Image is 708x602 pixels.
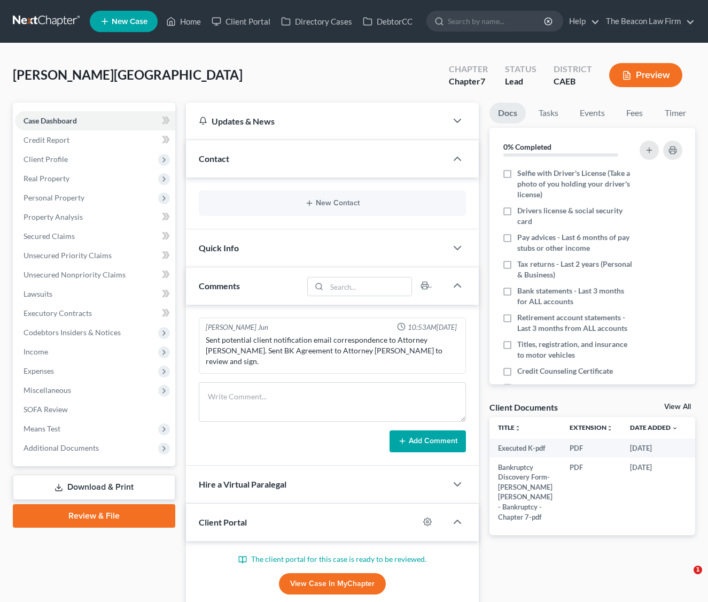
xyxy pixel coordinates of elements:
[199,479,286,489] span: Hire a Virtual Paralegal
[15,265,175,284] a: Unsecured Nonpriority Claims
[554,75,592,88] div: CAEB
[24,443,99,452] span: Additional Documents
[24,155,68,164] span: Client Profile
[489,103,526,124] a: Docs
[326,277,411,296] input: Search...
[206,12,276,31] a: Client Portal
[621,438,687,458] td: [DATE]
[112,18,147,26] span: New Case
[276,12,357,31] a: Directory Cases
[206,322,268,333] div: [PERSON_NAME] Jun
[24,308,92,318] span: Executory Contracts
[672,425,678,431] i: expand_more
[199,243,239,253] span: Quick Info
[206,335,458,367] div: Sent potential client notification email correspondence to Attorney [PERSON_NAME]. Sent BK Agreem...
[199,153,229,164] span: Contact
[498,423,521,431] a: Titleunfold_more
[489,458,561,527] td: Bankruptcy Discovery Form-[PERSON_NAME] [PERSON_NAME] - Bankruptcy - Chapter 7-pdf
[24,424,60,433] span: Means Test
[24,289,52,298] span: Lawsuits
[480,76,485,86] span: 7
[664,403,691,411] a: View All
[24,385,71,395] span: Miscellaneous
[24,231,75,241] span: Secured Claims
[449,63,488,75] div: Chapter
[15,284,175,304] a: Lawsuits
[530,103,567,124] a: Tasks
[24,366,54,375] span: Expenses
[199,281,240,291] span: Comments
[564,12,600,31] a: Help
[571,103,613,124] a: Events
[517,205,635,227] span: Drivers license & social security card
[694,566,702,574] span: 1
[517,259,635,280] span: Tax returns - Last 2 years (Personal & Business)
[15,246,175,265] a: Unsecured Priority Claims
[448,11,546,31] input: Search by name...
[15,111,175,130] a: Case Dashboard
[24,174,69,183] span: Real Property
[503,142,551,151] strong: 0% Completed
[505,75,536,88] div: Lead
[554,63,592,75] div: District
[672,566,697,591] iframe: Intercom live chat
[517,339,635,360] span: Titles, registration, and insurance to motor vehicles
[15,400,175,419] a: SOFA Review
[505,63,536,75] div: Status
[449,75,488,88] div: Chapter
[390,430,466,453] button: Add Comment
[24,405,68,414] span: SOFA Review
[621,458,687,527] td: [DATE]
[515,425,521,431] i: unfold_more
[199,115,433,127] div: Updates & News
[24,270,126,279] span: Unsecured Nonpriority Claims
[24,193,84,202] span: Personal Property
[618,103,652,124] a: Fees
[517,232,635,253] span: Pay advices - Last 6 months of pay stubs or other income
[630,423,678,431] a: Date Added expand_more
[13,475,175,500] a: Download & Print
[656,103,695,124] a: Timer
[357,12,418,31] a: DebtorCC
[24,116,77,125] span: Case Dashboard
[517,312,635,334] span: Retirement account statements - Last 3 months from ALL accounts
[15,130,175,150] a: Credit Report
[408,322,457,333] span: 10:53AM[DATE]
[517,382,635,403] span: Separation agreements or decrees of divorces
[161,12,206,31] a: Home
[279,573,386,595] a: View Case in MyChapter
[517,285,635,307] span: Bank statements - Last 3 months for ALL accounts
[489,438,561,458] td: Executed K-pdf
[601,12,695,31] a: The Beacon Law Firm
[24,347,48,356] span: Income
[207,199,457,207] button: New Contact
[15,227,175,246] a: Secured Claims
[489,402,558,413] div: Client Documents
[561,438,621,458] td: PDF
[24,251,112,260] span: Unsecured Priority Claims
[13,504,175,528] a: Review & File
[609,63,682,87] button: Preview
[15,207,175,227] a: Property Analysis
[517,168,635,200] span: Selfie with Driver's License (Take a photo of you holding your driver's license)
[13,67,243,82] span: [PERSON_NAME][GEOGRAPHIC_DATA]
[24,328,121,337] span: Codebtors Insiders & Notices
[517,366,613,376] span: Credit Counseling Certificate
[15,304,175,323] a: Executory Contracts
[24,135,69,144] span: Credit Report
[24,212,83,221] span: Property Analysis
[561,458,621,527] td: PDF
[606,425,613,431] i: unfold_more
[570,423,613,431] a: Extensionunfold_more
[199,554,465,565] p: The client portal for this case is ready to be reviewed.
[199,517,247,527] span: Client Portal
